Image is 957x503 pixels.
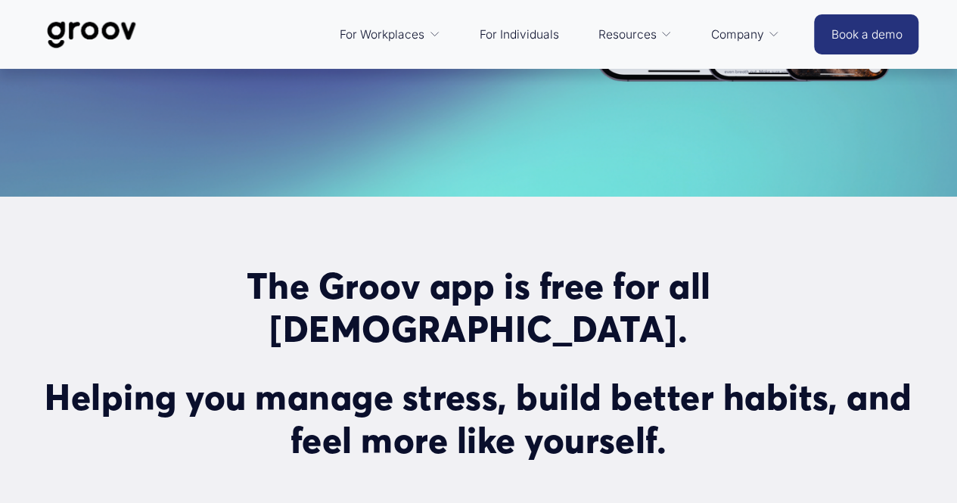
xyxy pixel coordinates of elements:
span: For Workplaces [340,24,424,45]
a: folder dropdown [332,17,448,53]
span: Resources [598,24,656,45]
h2: The Groov app is free for all [DEMOGRAPHIC_DATA]. [39,265,919,350]
h2: Helping you manage stress, build better habits, and feel more like yourself. [39,376,919,461]
a: For Individuals [472,17,567,53]
img: Groov | Workplace Science Platform | Unlock Performance | Drive Results [39,10,145,60]
a: Book a demo [814,14,918,54]
a: folder dropdown [590,17,679,53]
a: folder dropdown [704,17,788,53]
span: Company [711,24,764,45]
